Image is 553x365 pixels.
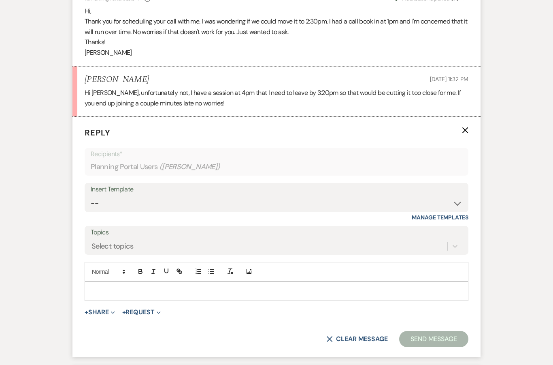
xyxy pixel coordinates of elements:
a: Manage Templates [412,214,468,221]
p: Hi [PERSON_NAME], unfortunately not, I have a session at 4pm that I need to leave by 3:20pm so th... [85,88,468,108]
span: + [85,309,88,316]
span: ( [PERSON_NAME] ) [160,161,220,172]
h5: [PERSON_NAME] [85,75,149,85]
div: Planning Portal Users [91,159,462,175]
div: Select topics [91,240,134,251]
button: Request [122,309,161,316]
span: + [122,309,126,316]
span: [DATE] 11:32 PM [430,75,468,83]
p: Thanks! [85,37,468,47]
p: [PERSON_NAME] [85,47,468,58]
p: Hi, [85,6,468,17]
p: Recipients* [91,149,462,159]
p: Thank you for scheduling your call with me. I was wondering if we could move it to 2:30pm. I had ... [85,16,468,37]
span: Reply [85,127,111,138]
div: Insert Template [91,184,462,195]
label: Topics [91,227,462,238]
button: Share [85,309,115,316]
button: Clear message [326,336,388,342]
button: Send Message [399,331,468,347]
